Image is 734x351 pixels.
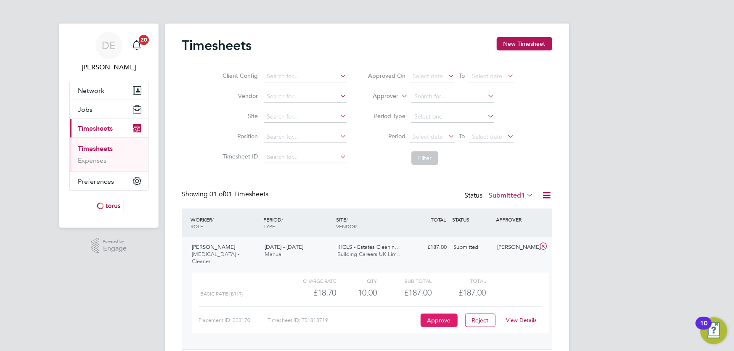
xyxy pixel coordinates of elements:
a: 20 [128,32,145,59]
button: Timesheets [70,119,148,137]
span: 01 of [210,190,225,198]
input: Search for... [264,71,347,82]
label: Position [220,132,258,140]
span: Network [78,87,105,95]
button: Filter [411,151,438,165]
a: Powered byEngage [91,238,127,254]
div: [PERSON_NAME] [494,240,538,254]
div: Timesheet ID: TS1813719 [268,314,419,327]
span: VENDOR [336,223,357,230]
span: 01 Timesheets [210,190,269,198]
div: £187.00 [377,286,432,300]
div: £187.00 [407,240,450,254]
span: / [212,216,214,223]
span: Preferences [78,177,114,185]
span: TYPE [263,223,275,230]
span: 20 [139,35,149,45]
a: Expenses [78,156,107,164]
label: Approver [360,92,398,100]
span: [PERSON_NAME] [192,243,236,251]
label: Submitted [489,191,534,200]
input: Select one [411,111,494,123]
button: Preferences [70,172,148,190]
input: Search for... [264,111,347,123]
span: Jobs [78,106,93,113]
nav: Main navigation [59,24,159,228]
label: Timesheet ID [220,153,258,160]
div: SITE [334,212,407,234]
span: To [456,70,467,81]
span: Select date [472,133,502,140]
div: 10.00 [337,286,377,300]
button: Approve [421,314,458,327]
div: Total [432,276,486,286]
input: Search for... [411,91,494,103]
div: £18.70 [282,286,336,300]
button: Jobs [70,100,148,119]
span: £187.00 [458,288,486,298]
span: Select date [413,133,443,140]
span: Building Careers UK Lim… [337,251,402,258]
span: Select date [413,72,443,80]
div: Status [465,190,535,202]
span: Danielle Ebden [69,62,148,72]
div: Submitted [450,240,494,254]
div: Timesheets [70,137,148,172]
span: Basic Rate (£/HR) [201,291,243,297]
span: [DATE] - [DATE] [265,243,303,251]
h2: Timesheets [182,37,252,54]
label: Approved On [368,72,405,79]
label: Vendor [220,92,258,100]
input: Search for... [264,91,347,103]
div: WORKER [189,212,262,234]
img: torus-logo-retina.png [94,199,123,213]
span: DE [102,40,116,51]
button: Reject [465,314,496,327]
div: Placement ID: 223170 [199,314,268,327]
span: To [456,131,467,142]
div: Sub Total [377,276,432,286]
span: 1 [522,191,525,200]
span: TOTAL [431,216,446,223]
div: Showing [182,190,270,199]
span: Manual [265,251,283,258]
span: Timesheets [78,124,113,132]
label: Client Config [220,72,258,79]
span: Powered by [103,238,127,245]
button: Network [70,81,148,100]
a: View Details [506,317,537,324]
span: ROLE [191,223,204,230]
label: Period Type [368,112,405,120]
span: / [281,216,283,223]
input: Search for... [264,151,347,163]
div: PERIOD [261,212,334,234]
label: Period [368,132,405,140]
div: 10 [700,323,708,334]
span: IHCLS - Estates Cleanin… [337,243,400,251]
a: Timesheets [78,145,113,153]
input: Search for... [264,131,347,143]
span: / [346,216,348,223]
div: APPROVER [494,212,538,227]
span: Engage [103,245,127,252]
a: Go to home page [69,199,148,213]
div: Charge rate [282,276,336,286]
span: [MEDICAL_DATA] - Cleaner [192,251,240,265]
div: QTY [337,276,377,286]
label: Site [220,112,258,120]
a: DE[PERSON_NAME] [69,32,148,72]
span: Select date [472,72,502,80]
button: New Timesheet [497,37,552,50]
div: STATUS [450,212,494,227]
button: Open Resource Center, 10 new notifications [700,317,727,344]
